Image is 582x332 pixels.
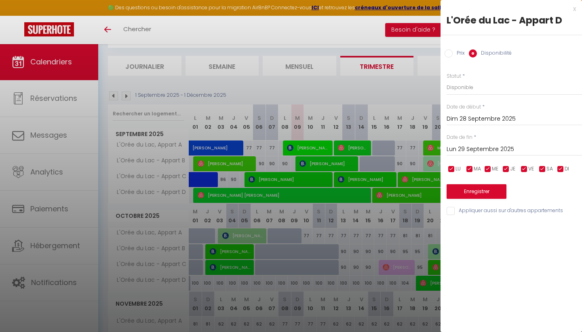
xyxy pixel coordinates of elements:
[6,3,31,28] button: Ouvrir le widget de chat LiveChat
[565,165,569,173] span: DI
[447,72,461,80] label: Statut
[447,184,506,199] button: Enregistrer
[510,165,515,173] span: JE
[528,165,534,173] span: VE
[447,14,576,27] div: L'Orée du Lac - Appart D
[546,165,553,173] span: SA
[447,103,481,111] label: Date de début
[474,165,481,173] span: MA
[441,4,576,14] div: x
[492,165,498,173] span: ME
[455,165,461,173] span: LU
[477,49,512,58] label: Disponibilité
[453,49,465,58] label: Prix
[447,134,472,141] label: Date de fin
